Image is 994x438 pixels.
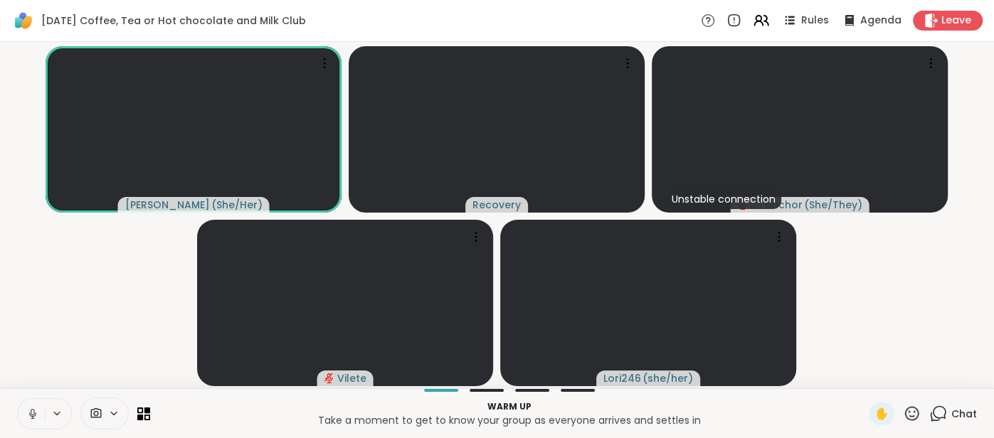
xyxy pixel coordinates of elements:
span: Recovery [472,198,521,212]
span: Agenda [860,14,902,28]
span: ✋ [874,405,889,422]
span: [PERSON_NAME] [125,198,210,212]
span: Leave [941,14,971,28]
span: ( she/her ) [643,371,693,385]
span: Vilete [337,371,366,385]
span: Chat [951,407,977,421]
span: [DATE] Coffee, Tea or Hot chocolate and Milk Club [41,14,306,28]
span: Lori246 [603,371,641,385]
span: anchor [765,198,803,212]
span: ( She/Her ) [211,198,263,212]
div: Unstable connection [666,189,781,209]
span: ( She/They ) [804,198,862,212]
span: audio-muted [324,373,334,383]
p: Take a moment to get to know your group as everyone arrives and settles in [159,413,860,427]
p: Warm up [159,400,860,413]
span: Rules [801,14,829,28]
img: ShareWell Logomark [11,9,36,33]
